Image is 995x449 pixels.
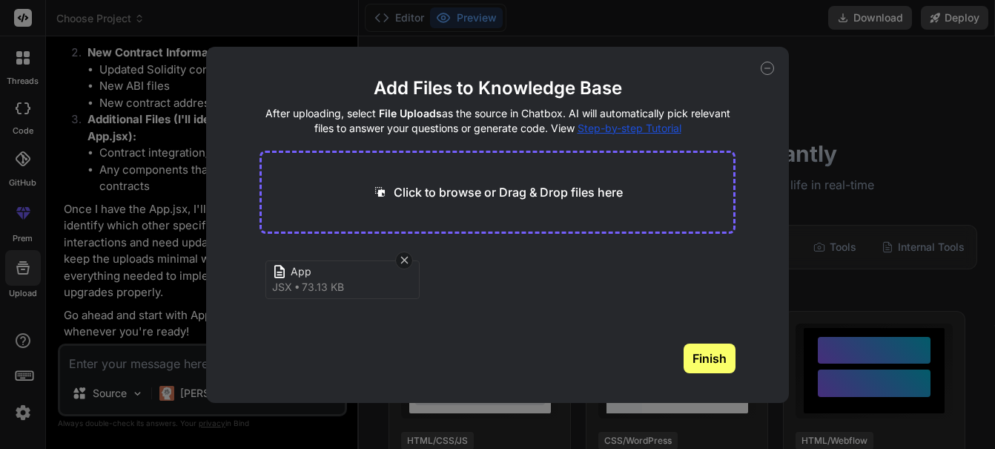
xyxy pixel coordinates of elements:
[394,183,623,201] p: Click to browse or Drag & Drop files here
[379,107,442,119] span: File Uploads
[260,106,735,136] h4: After uploading, select as the source in Chatbox. AI will automatically pick relevant files to an...
[272,280,292,295] span: jsx
[684,344,735,373] button: Finish
[260,76,735,100] h2: Add Files to Knowledge Base
[302,280,344,295] span: 73.13 KB
[578,122,681,134] span: Step-by-step Tutorial
[291,264,409,280] span: App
